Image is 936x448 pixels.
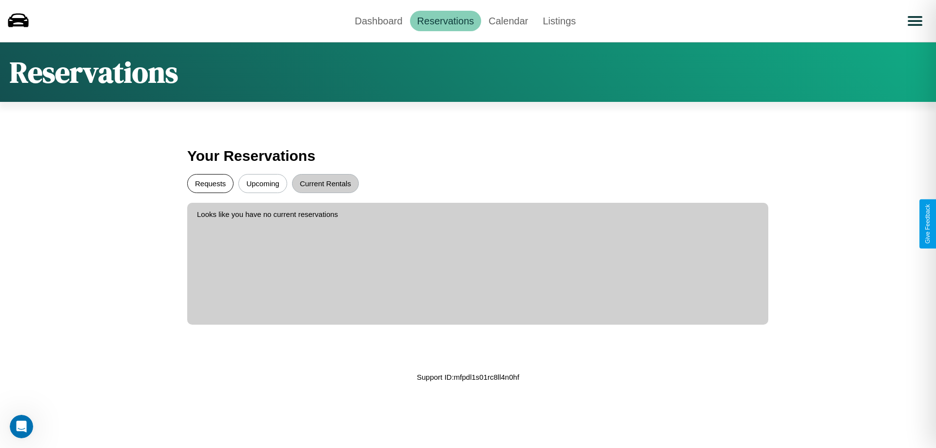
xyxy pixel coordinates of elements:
button: Current Rentals [292,174,359,193]
button: Requests [187,174,234,193]
a: Calendar [481,11,535,31]
h1: Reservations [10,52,178,92]
a: Listings [535,11,583,31]
p: Support ID: mfpdl1s01rc8ll4n0hf [417,370,519,384]
a: Reservations [410,11,482,31]
h3: Your Reservations [187,143,749,169]
p: Looks like you have no current reservations [197,208,759,221]
iframe: Intercom live chat [10,415,33,438]
button: Upcoming [238,174,287,193]
div: Give Feedback [924,204,931,244]
button: Open menu [901,7,929,35]
a: Dashboard [348,11,410,31]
